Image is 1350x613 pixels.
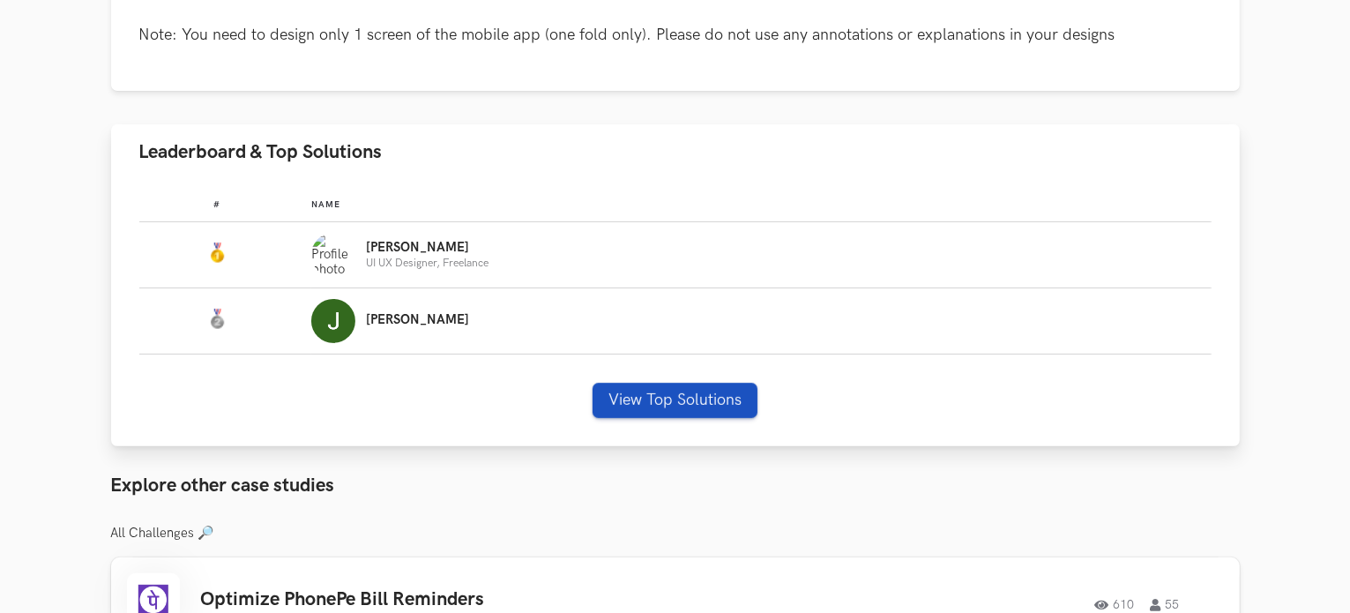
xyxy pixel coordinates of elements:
[1095,599,1135,611] span: 610
[111,124,1240,180] button: Leaderboard & Top Solutions
[206,309,227,330] img: Silver Medal
[213,199,220,210] span: #
[366,313,469,327] p: [PERSON_NAME]
[201,588,702,611] h3: Optimize PhonePe Bill Reminders
[206,243,227,264] img: Gold Medal
[139,185,1212,355] table: Leaderboard
[593,383,757,418] button: View Top Solutions
[311,199,340,210] span: Name
[366,258,489,269] p: UI UX Designer, Freelance
[139,140,383,164] span: Leaderboard & Top Solutions
[311,299,355,343] img: Profile photo
[111,180,1240,446] div: Leaderboard & Top Solutions
[111,526,1240,542] h3: All Challenges 🔎
[311,233,355,277] img: Profile photo
[1151,599,1180,611] span: 55
[366,241,489,255] p: [PERSON_NAME]
[111,475,1240,497] h3: Explore other case studies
